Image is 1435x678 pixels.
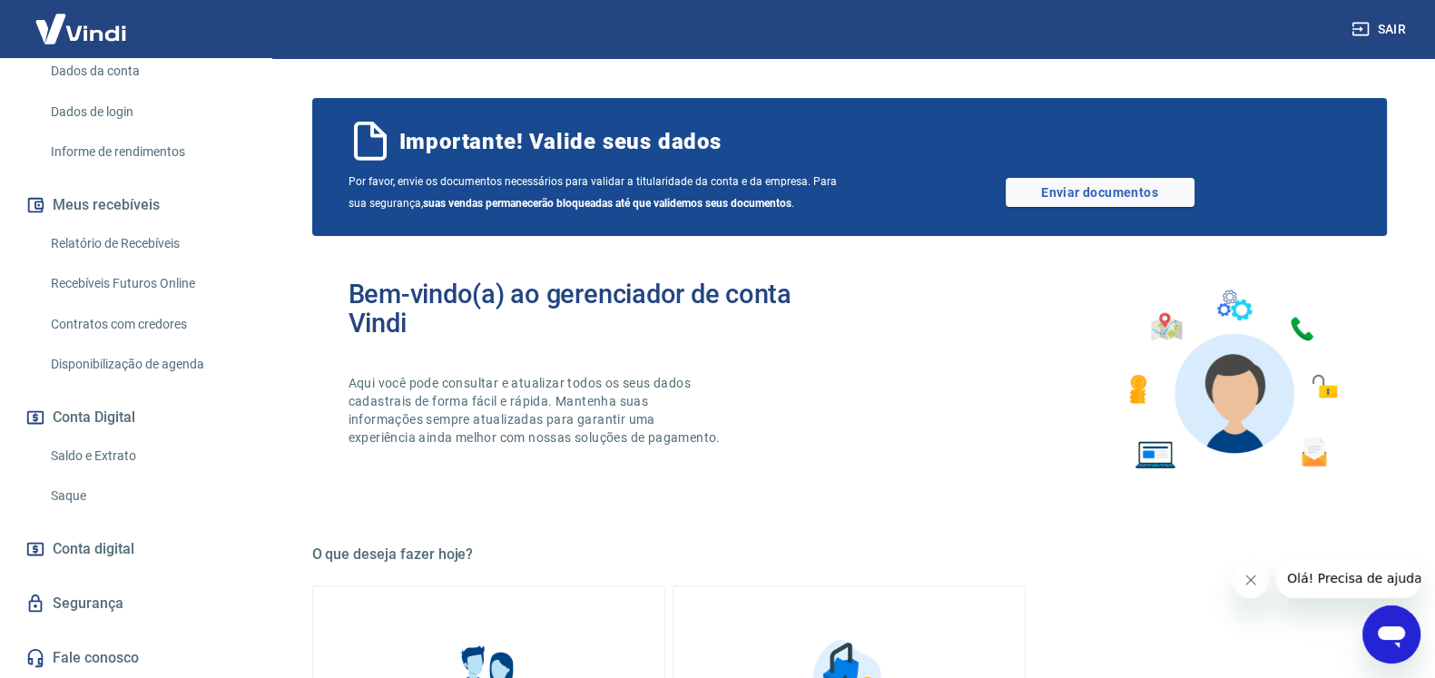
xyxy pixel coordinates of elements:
a: Conta digital [22,529,250,569]
span: Importante! Valide seus dados [399,127,722,156]
img: Imagem de um avatar masculino com diversos icones exemplificando as funcionalidades do gerenciado... [1113,280,1351,480]
h5: O que deseja fazer hoje? [312,545,1387,564]
a: Dados da conta [44,53,250,90]
p: Aqui você pode consultar e atualizar todos os seus dados cadastrais de forma fácil e rápida. Mant... [349,374,724,447]
button: Sair [1348,13,1413,46]
a: Enviar documentos [1006,178,1194,207]
a: Segurança [22,584,250,624]
span: Por favor, envie os documentos necessários para validar a titularidade da conta e da empresa. Par... [349,171,850,214]
a: Disponibilização de agenda [44,346,250,383]
a: Informe de rendimentos [44,133,250,171]
a: Saque [44,477,250,515]
a: Recebíveis Futuros Online [44,265,250,302]
iframe: Botão para abrir a janela de mensagens [1362,605,1420,663]
button: Meus recebíveis [22,185,250,225]
span: Conta digital [53,536,134,562]
a: Contratos com credores [44,306,250,343]
b: suas vendas permanecerão bloqueadas até que validemos seus documentos [423,197,791,210]
a: Saldo e Extrato [44,437,250,475]
iframe: Fechar mensagem [1233,562,1269,598]
a: Dados de login [44,93,250,131]
h2: Bem-vindo(a) ao gerenciador de conta Vindi [349,280,850,338]
a: Fale conosco [22,638,250,678]
img: Vindi [22,1,140,56]
iframe: Mensagem da empresa [1276,558,1420,598]
button: Conta Digital [22,398,250,437]
span: Olá! Precisa de ajuda? [11,13,152,27]
a: Relatório de Recebíveis [44,225,250,262]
